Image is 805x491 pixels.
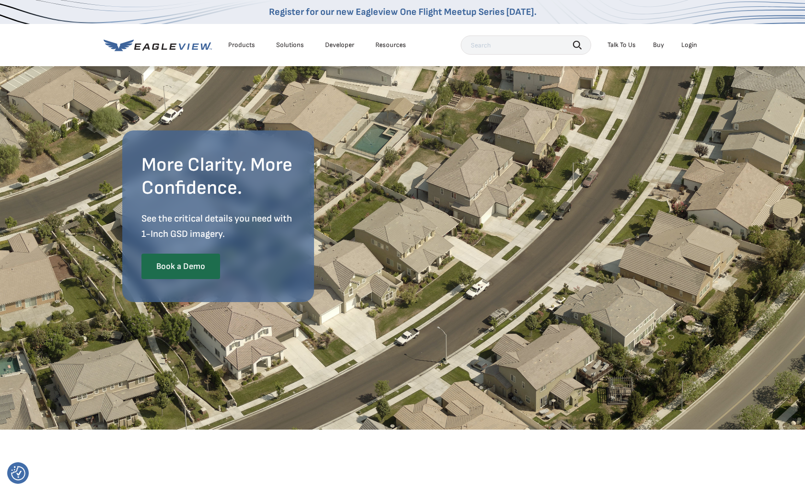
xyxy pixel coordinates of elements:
div: Products [228,41,255,49]
div: Solutions [276,41,304,49]
div: Login [681,41,697,49]
a: Buy [653,41,664,49]
a: Developer [325,41,354,49]
h2: More Clarity. More Confidence. [141,153,295,199]
p: See the critical details you need with 1-Inch GSD imagery. [141,211,295,242]
a: Register for our new Eagleview One Flight Meetup Series [DATE]. [269,6,537,18]
a: Book a Demo [141,254,220,280]
img: Revisit consent button [11,466,25,480]
button: Consent Preferences [11,466,25,480]
div: Resources [375,41,406,49]
input: Search [461,35,591,55]
div: Talk To Us [607,41,636,49]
